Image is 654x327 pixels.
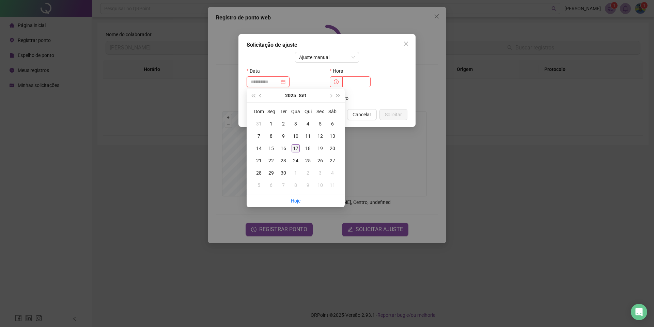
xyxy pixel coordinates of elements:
[267,169,275,177] div: 29
[247,41,407,49] div: Solicitação de ajuste
[302,154,314,167] td: 2025-09-25
[255,157,263,165] div: 21
[314,154,326,167] td: 2025-09-26
[314,105,326,118] th: Sex
[253,154,265,167] td: 2025-09-21
[328,132,337,140] div: 13
[253,142,265,154] td: 2025-09-14
[292,132,300,140] div: 10
[316,120,324,128] div: 5
[304,144,312,152] div: 18
[249,89,257,102] button: super-prev-year
[347,109,377,120] button: Cancelar
[255,132,263,140] div: 7
[302,142,314,154] td: 2025-09-18
[328,169,337,177] div: 4
[265,118,277,130] td: 2025-09-01
[279,144,287,152] div: 16
[326,154,339,167] td: 2025-09-27
[330,65,348,76] label: Hora
[255,169,263,177] div: 28
[277,105,290,118] th: Ter
[277,142,290,154] td: 2025-09-16
[265,179,277,191] td: 2025-10-06
[326,118,339,130] td: 2025-09-06
[292,144,300,152] div: 17
[326,167,339,179] td: 2025-10-04
[279,181,287,189] div: 7
[277,154,290,167] td: 2025-09-23
[304,120,312,128] div: 4
[267,132,275,140] div: 8
[290,142,302,154] td: 2025-09-17
[302,118,314,130] td: 2025-09-04
[253,130,265,142] td: 2025-09-07
[292,169,300,177] div: 1
[302,130,314,142] td: 2025-09-11
[267,120,275,128] div: 1
[304,157,312,165] div: 25
[328,157,337,165] div: 27
[302,105,314,118] th: Qui
[267,181,275,189] div: 6
[334,89,342,102] button: super-next-year
[314,179,326,191] td: 2025-10-10
[326,142,339,154] td: 2025-09-20
[302,179,314,191] td: 2025-10-09
[253,118,265,130] td: 2025-08-31
[316,169,324,177] div: 3
[314,142,326,154] td: 2025-09-19
[316,181,324,189] div: 10
[279,120,287,128] div: 2
[265,142,277,154] td: 2025-09-15
[316,144,324,152] div: 19
[247,65,264,76] label: Data
[255,120,263,128] div: 31
[257,89,264,102] button: prev-year
[253,179,265,191] td: 2025-10-05
[401,38,411,49] button: Close
[326,179,339,191] td: 2025-10-11
[277,118,290,130] td: 2025-09-02
[328,120,337,128] div: 6
[316,132,324,140] div: 12
[277,130,290,142] td: 2025-09-09
[304,132,312,140] div: 11
[285,89,296,102] button: year panel
[265,130,277,142] td: 2025-09-08
[291,198,300,204] a: Hoje
[279,157,287,165] div: 23
[267,144,275,152] div: 15
[277,167,290,179] td: 2025-09-30
[292,181,300,189] div: 8
[353,111,371,118] span: Cancelar
[290,154,302,167] td: 2025-09-24
[299,89,306,102] button: month panel
[292,157,300,165] div: 24
[302,167,314,179] td: 2025-10-02
[292,120,300,128] div: 3
[265,167,277,179] td: 2025-09-29
[328,181,337,189] div: 11
[327,89,334,102] button: next-year
[290,179,302,191] td: 2025-10-08
[265,154,277,167] td: 2025-09-22
[316,157,324,165] div: 26
[277,179,290,191] td: 2025-10-07
[290,130,302,142] td: 2025-09-10
[299,52,355,62] span: Ajuste manual
[326,130,339,142] td: 2025-09-13
[314,167,326,179] td: 2025-10-03
[255,181,263,189] div: 5
[403,41,409,46] span: close
[267,157,275,165] div: 22
[631,304,647,320] div: Open Intercom Messenger
[314,130,326,142] td: 2025-09-12
[304,169,312,177] div: 2
[326,105,339,118] th: Sáb
[279,132,287,140] div: 9
[328,144,337,152] div: 20
[379,109,407,120] button: Solicitar
[290,118,302,130] td: 2025-09-03
[255,144,263,152] div: 14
